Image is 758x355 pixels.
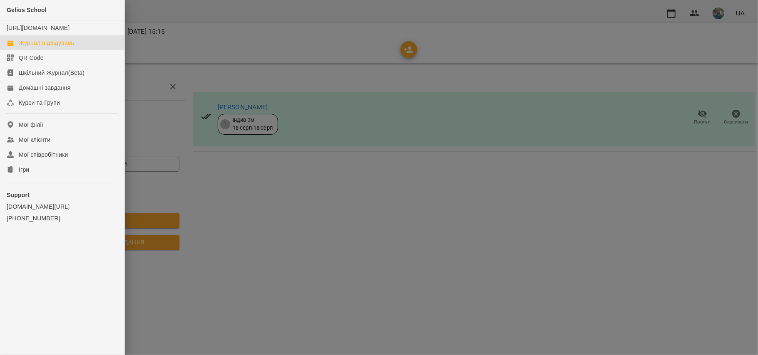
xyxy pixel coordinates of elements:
div: Ігри [19,165,29,174]
p: Support [7,191,118,199]
div: Домашні завдання [19,84,70,92]
span: Gelios School [7,7,47,13]
div: QR Code [19,54,44,62]
div: Мої клієнти [19,136,50,144]
a: [URL][DOMAIN_NAME] [7,25,70,31]
div: Мої філії [19,121,43,129]
div: Мої співробітники [19,150,68,159]
a: [DOMAIN_NAME][URL] [7,202,118,211]
div: Журнал відвідувань [19,39,74,47]
div: Курси та Групи [19,99,60,107]
a: [PHONE_NUMBER] [7,214,118,222]
div: Шкільний Журнал(Beta) [19,69,84,77]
